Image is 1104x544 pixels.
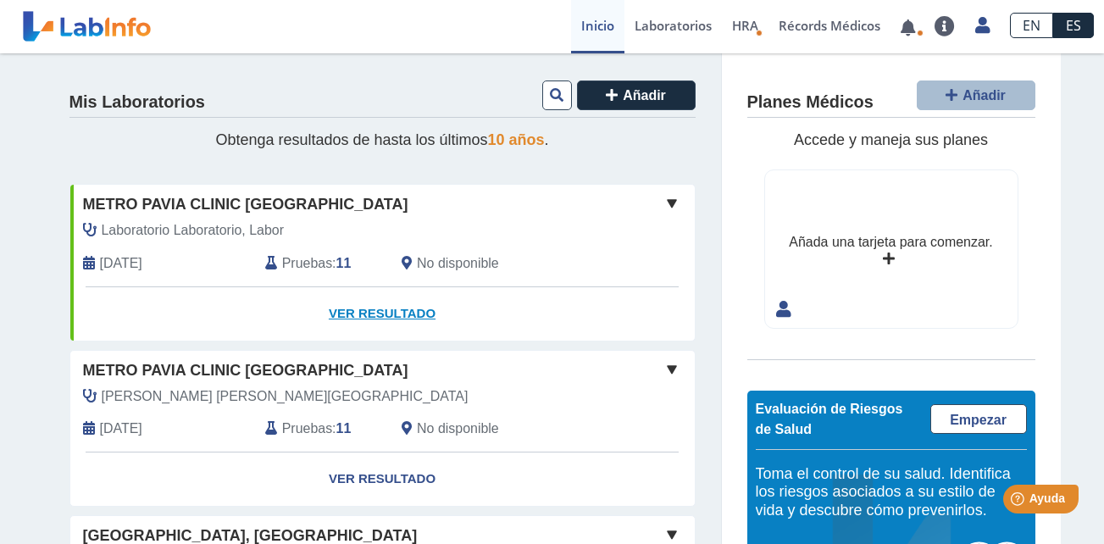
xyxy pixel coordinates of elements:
[930,404,1027,434] a: Empezar
[953,478,1085,525] iframe: Help widget launcher
[756,465,1027,520] h5: Toma el control de su salud. Identifica los riesgos asociados a su estilo de vida y descubre cómo...
[747,92,874,113] h4: Planes Médicos
[732,17,758,34] span: HRA
[282,253,332,274] span: Pruebas
[215,131,548,148] span: Obtenga resultados de hasta los últimos .
[963,88,1006,103] span: Añadir
[83,359,408,382] span: Metro Pavia Clinic [GEOGRAPHIC_DATA]
[417,419,499,439] span: No disponible
[789,232,992,253] div: Añada una tarjeta para comenzar.
[70,452,695,506] a: Ver Resultado
[100,419,142,439] span: 2024-07-29
[102,386,469,407] span: Areizaga Montalvo, Marisol
[336,421,352,436] b: 11
[577,80,696,110] button: Añadir
[100,253,142,274] span: 2025-09-15
[252,419,389,439] div: :
[83,193,408,216] span: Metro Pavia Clinic [GEOGRAPHIC_DATA]
[282,419,332,439] span: Pruebas
[102,220,285,241] span: Laboratorio Laboratorio, Labor
[252,253,389,274] div: :
[417,253,499,274] span: No disponible
[336,256,352,270] b: 11
[756,402,903,436] span: Evaluación de Riesgos de Salud
[488,131,545,148] span: 10 años
[794,131,988,148] span: Accede y maneja sus planes
[950,413,1007,427] span: Empezar
[623,88,666,103] span: Añadir
[917,80,1035,110] button: Añadir
[70,287,695,341] a: Ver Resultado
[1053,13,1094,38] a: ES
[69,92,205,113] h4: Mis Laboratorios
[1010,13,1053,38] a: EN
